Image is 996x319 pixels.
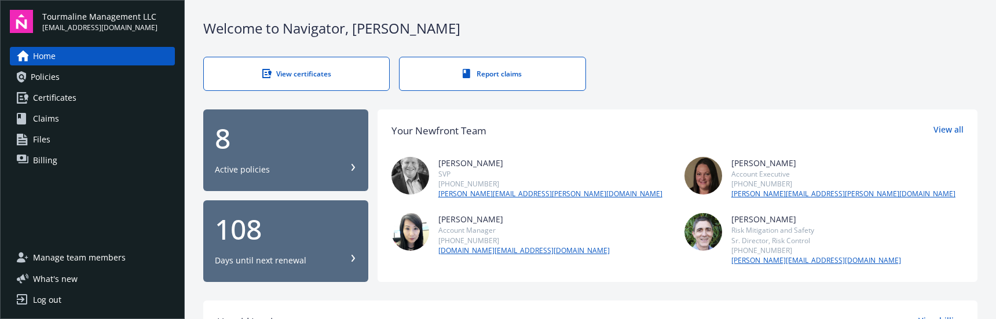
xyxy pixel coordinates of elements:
[438,189,662,199] a: [PERSON_NAME][EMAIL_ADDRESS][PERSON_NAME][DOMAIN_NAME]
[438,236,610,245] div: [PHONE_NUMBER]
[933,123,964,138] a: View all
[684,213,722,251] img: photo
[423,69,562,79] div: Report claims
[215,124,357,152] div: 8
[391,123,486,138] div: Your Newfront Team
[731,157,955,169] div: [PERSON_NAME]
[731,189,955,199] a: [PERSON_NAME][EMAIL_ADDRESS][PERSON_NAME][DOMAIN_NAME]
[31,68,60,86] span: Policies
[10,47,175,65] a: Home
[10,151,175,170] a: Billing
[438,245,610,256] a: [DOMAIN_NAME][EMAIL_ADDRESS][DOMAIN_NAME]
[438,169,662,179] div: SVP
[399,57,585,91] a: Report claims
[731,236,901,245] div: Sr. Director, Risk Control
[10,10,33,33] img: navigator-logo.svg
[33,89,76,107] span: Certificates
[203,200,368,282] button: 108Days until next renewal
[33,273,78,285] span: What ' s new
[731,179,955,189] div: [PHONE_NUMBER]
[215,255,306,266] div: Days until next renewal
[438,225,610,235] div: Account Manager
[227,69,366,79] div: View certificates
[438,157,662,169] div: [PERSON_NAME]
[10,89,175,107] a: Certificates
[10,248,175,267] a: Manage team members
[215,215,357,243] div: 108
[33,47,56,65] span: Home
[10,68,175,86] a: Policies
[731,169,955,179] div: Account Executive
[10,130,175,149] a: Files
[438,179,662,189] div: [PHONE_NUMBER]
[33,291,61,309] div: Log out
[33,248,126,267] span: Manage team members
[215,164,270,175] div: Active policies
[33,151,57,170] span: Billing
[731,225,901,235] div: Risk Mitigation and Safety
[42,10,175,33] button: Tourmaline Management LLC[EMAIL_ADDRESS][DOMAIN_NAME]
[731,245,901,255] div: [PHONE_NUMBER]
[203,109,368,191] button: 8Active policies
[731,255,901,266] a: [PERSON_NAME][EMAIL_ADDRESS][DOMAIN_NAME]
[684,157,722,195] img: photo
[391,213,429,251] img: photo
[42,23,158,33] span: [EMAIL_ADDRESS][DOMAIN_NAME]
[438,213,610,225] div: [PERSON_NAME]
[42,10,158,23] span: Tourmaline Management LLC
[10,273,96,285] button: What's new
[33,109,59,128] span: Claims
[203,57,390,91] a: View certificates
[33,130,50,149] span: Files
[391,157,429,195] img: photo
[203,19,977,38] div: Welcome to Navigator , [PERSON_NAME]
[731,213,901,225] div: [PERSON_NAME]
[10,109,175,128] a: Claims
